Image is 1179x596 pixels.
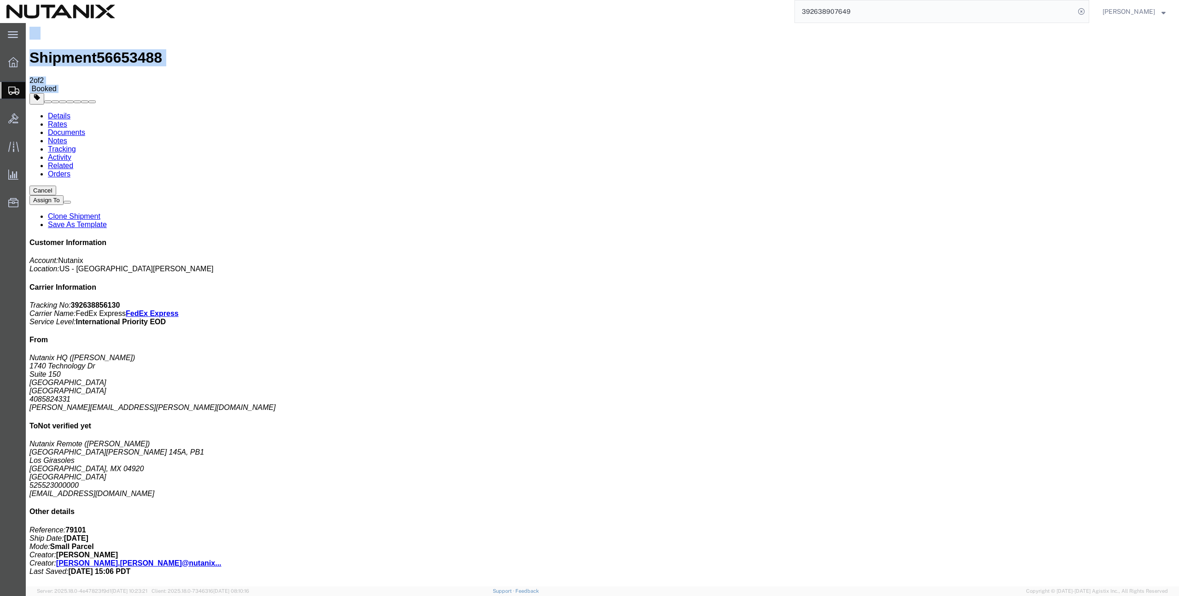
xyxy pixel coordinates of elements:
i: Reference: [4,503,40,511]
a: Tracking [22,122,50,130]
iframe: FS Legacy Container [26,23,1179,586]
a: FedEx Express [100,286,153,294]
b: 79101 [40,503,60,511]
span: [GEOGRAPHIC_DATA] [4,450,81,458]
i: Ship Date: [4,511,38,519]
i: Last Saved: [4,544,43,552]
a: Details [22,89,45,97]
i: Location: [4,242,34,250]
a: Orders [22,147,45,155]
button: Cancel [4,163,30,172]
i: Creator: [4,528,30,536]
h4: To [4,399,1150,407]
span: Not verified yet [12,399,65,407]
div: of [4,53,1150,62]
a: Clone Shipment [22,189,75,197]
i: Tracking No: [4,278,45,286]
span: Client: 2025.18.0-7346316 [152,588,249,594]
a: Notes [22,114,41,122]
span: Aanand Dave [1103,6,1155,17]
h4: From [4,313,1150,321]
address: Nutanix Remote ([PERSON_NAME]) [GEOGRAPHIC_DATA][PERSON_NAME] 145A, PB1 Los Girasoles [GEOGRAPHIC... [4,417,1150,475]
span: [DATE] 08:10:16 [213,588,249,594]
span: Nutanix [32,234,57,241]
span: [DATE] 15:06 PDT [43,544,105,552]
a: Documents [22,105,59,113]
span: Server: 2025.18.0-4e47823f9d1 [37,588,147,594]
i: Mode: [4,520,24,527]
b: International Priority EOD [50,295,140,303]
i: Carrier Name: [4,286,50,294]
b: 392638856130 [45,278,94,286]
span: [DATE] 10:23:21 [111,588,147,594]
i: Creator: [4,536,30,544]
a: Activity [22,130,46,138]
button: [PERSON_NAME] [1102,6,1166,17]
a: Support [493,588,516,594]
input: Search for shipment number, reference number [795,0,1075,23]
span: 2 [4,53,8,61]
b: [PERSON_NAME] [30,528,92,536]
h4: Other details [4,485,1150,493]
b: Small Parcel [24,520,68,527]
i: Service Level: [4,295,50,303]
h4: Customer Information [4,216,1150,224]
button: Assign To [4,172,38,182]
a: Feedback [515,588,539,594]
a: Save As Template [22,198,81,205]
i: Account: [4,234,32,241]
p: US - [GEOGRAPHIC_DATA][PERSON_NAME] [4,234,1150,250]
b: [DATE] [38,511,63,519]
address: Nutanix HQ ([PERSON_NAME]) 1740 Technology Dr Suite 150 [GEOGRAPHIC_DATA] 4085824331 [PERSON_NAME... [4,331,1150,389]
span: [GEOGRAPHIC_DATA] [4,364,81,372]
a: [PERSON_NAME].[PERSON_NAME]@nutanix... [30,536,196,544]
span: Booked [6,62,30,70]
span: FedEx Express [50,286,99,294]
a: Related [22,139,47,146]
a: Rates [22,97,41,105]
img: logo [6,5,115,18]
span: Copyright © [DATE]-[DATE] Agistix Inc., All Rights Reserved [1026,587,1168,595]
h4: Carrier Information [4,260,1150,269]
span: 2 [14,53,18,61]
span: 56653488 [71,26,136,43]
